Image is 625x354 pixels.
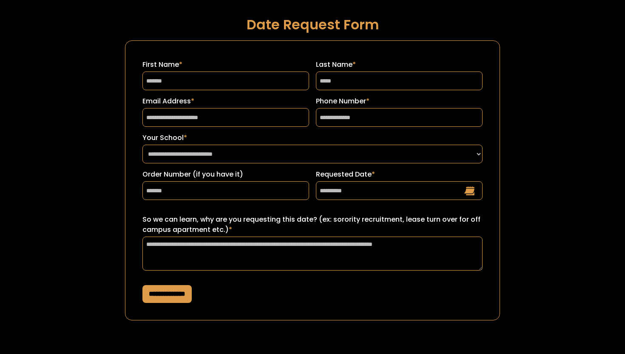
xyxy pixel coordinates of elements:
[142,133,483,143] label: Your School
[316,169,483,180] label: Requested Date
[125,40,500,320] form: Request a Date Form
[316,96,483,106] label: Phone Number
[142,96,309,106] label: Email Address
[316,60,483,70] label: Last Name
[142,169,309,180] label: Order Number (if you have it)
[142,60,309,70] label: First Name
[142,214,483,235] label: So we can learn, why are you requesting this date? (ex: sorority recruitment, lease turn over for...
[125,17,500,32] h1: Date Request Form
